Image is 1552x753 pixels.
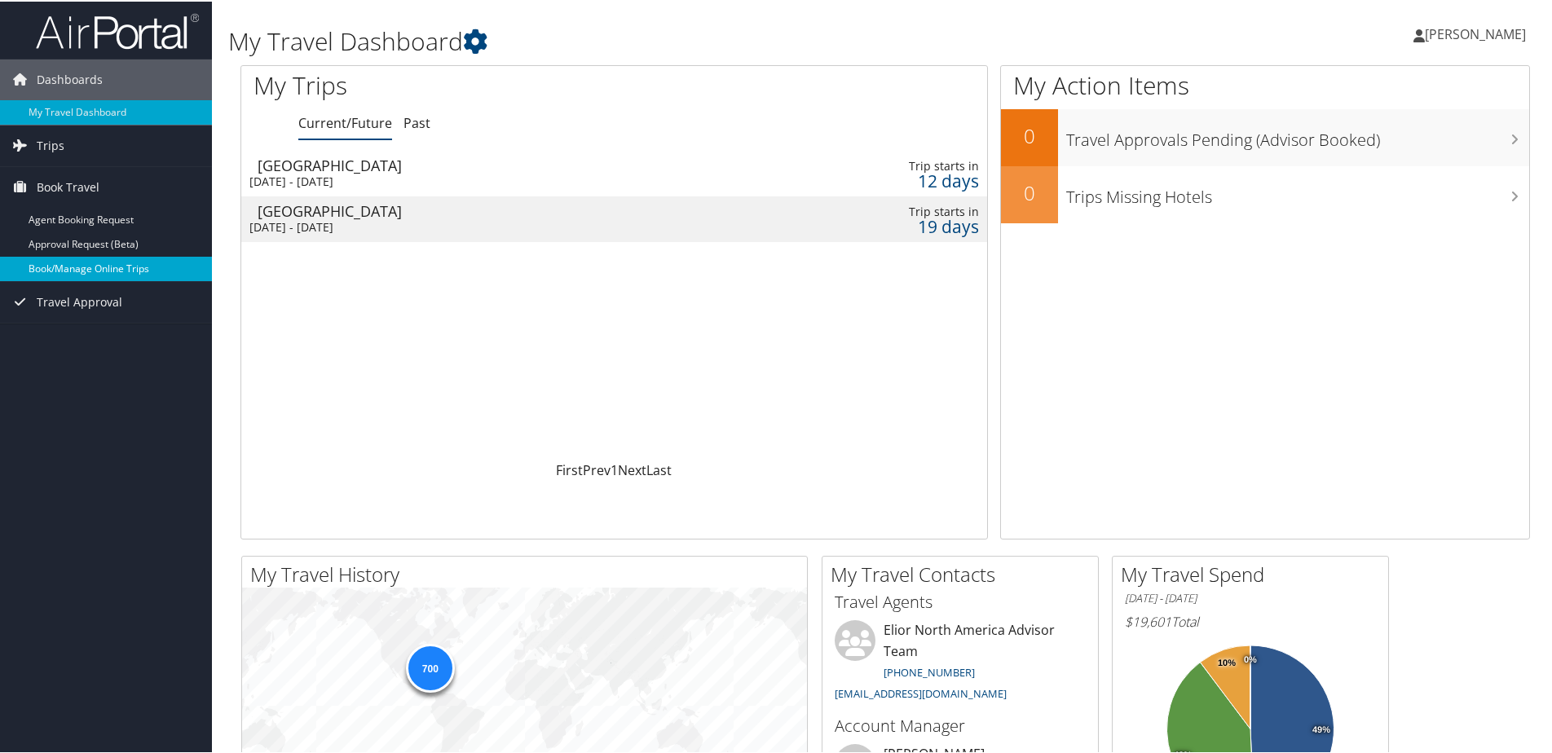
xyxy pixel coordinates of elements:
[831,559,1098,587] h2: My Travel Contacts
[818,157,979,172] div: Trip starts in
[1066,119,1529,150] h3: Travel Approvals Pending (Advisor Booked)
[556,460,583,478] a: First
[1001,108,1529,165] a: 0Travel Approvals Pending (Advisor Booked)
[403,112,430,130] a: Past
[646,460,672,478] a: Last
[1001,121,1058,148] h2: 0
[1244,654,1257,663] tspan: 0%
[1121,559,1388,587] h2: My Travel Spend
[818,203,979,218] div: Trip starts in
[36,11,199,49] img: airportal-logo.png
[258,156,730,171] div: [GEOGRAPHIC_DATA]
[37,165,99,206] span: Book Travel
[818,172,979,187] div: 12 days
[249,173,722,187] div: [DATE] - [DATE]
[249,218,722,233] div: [DATE] - [DATE]
[1218,657,1236,667] tspan: 10%
[250,559,807,587] h2: My Travel History
[1001,178,1058,205] h2: 0
[835,713,1086,736] h3: Account Manager
[835,589,1086,612] h3: Travel Agents
[37,124,64,165] span: Trips
[1425,24,1526,42] span: [PERSON_NAME]
[827,619,1094,706] li: Elior North America Advisor Team
[1066,176,1529,207] h3: Trips Missing Hotels
[1125,611,1171,629] span: $19,601
[37,280,122,321] span: Travel Approval
[1125,611,1376,629] h6: Total
[583,460,611,478] a: Prev
[37,58,103,99] span: Dashboards
[1001,165,1529,222] a: 0Trips Missing Hotels
[254,67,664,101] h1: My Trips
[618,460,646,478] a: Next
[1312,724,1330,733] tspan: 49%
[298,112,392,130] a: Current/Future
[884,663,975,678] a: [PHONE_NUMBER]
[1125,589,1376,605] h6: [DATE] - [DATE]
[258,202,730,217] div: [GEOGRAPHIC_DATA]
[611,460,618,478] a: 1
[835,685,1007,699] a: [EMAIL_ADDRESS][DOMAIN_NAME]
[818,218,979,232] div: 19 days
[405,642,454,691] div: 700
[1001,67,1529,101] h1: My Action Items
[1413,8,1542,57] a: [PERSON_NAME]
[228,23,1104,57] h1: My Travel Dashboard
